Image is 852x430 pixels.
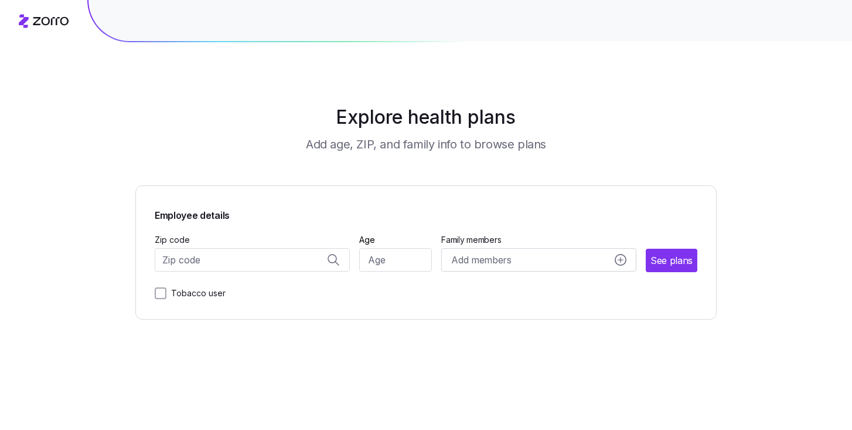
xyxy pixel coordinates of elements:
button: Add membersadd icon [441,248,636,272]
span: Family members [441,234,636,246]
input: Zip code [155,248,350,272]
h3: Add age, ZIP, and family info to browse plans [306,136,546,153]
h1: Explore health plans [165,103,688,131]
span: Add members [451,253,511,268]
button: See plans [646,249,697,272]
label: Age [359,233,375,246]
span: See plans [650,253,693,268]
label: Zip code [155,233,190,246]
label: Tobacco user [166,286,226,300]
svg: add icon [615,254,626,266]
span: Employee details [155,205,230,223]
input: Age [359,248,432,272]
